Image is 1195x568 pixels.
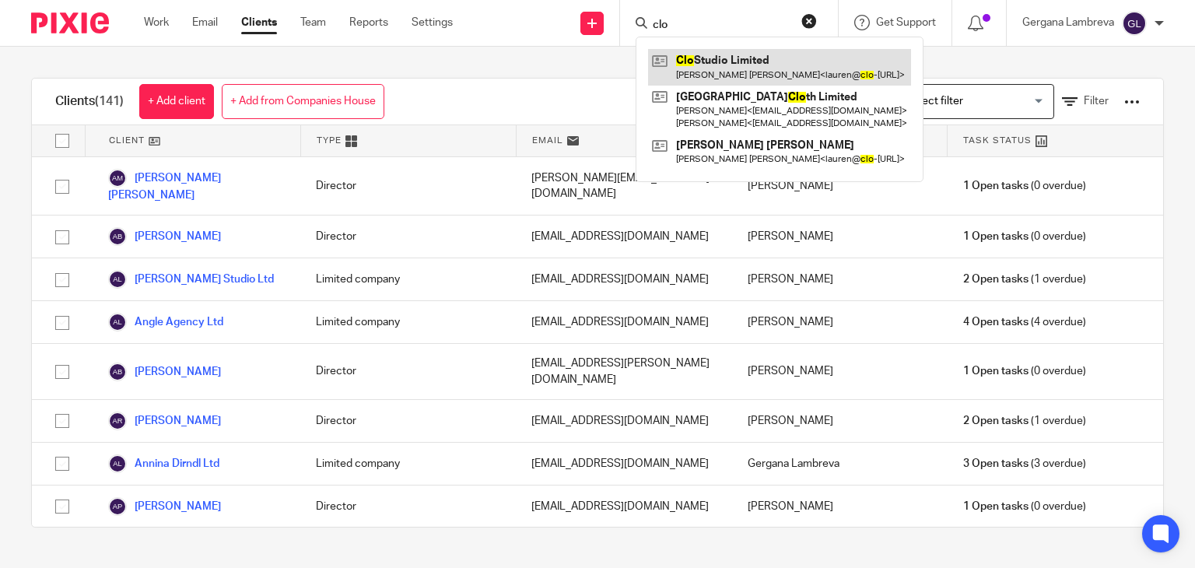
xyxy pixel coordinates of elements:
a: [PERSON_NAME] Studio Ltd [108,270,274,289]
div: Director [300,400,516,442]
div: [EMAIL_ADDRESS][DOMAIN_NAME] [516,216,731,258]
span: 4 Open tasks [963,314,1029,330]
input: Select all [47,126,77,156]
span: Client [109,134,145,147]
a: [PERSON_NAME] [108,227,221,246]
h1: Clients [55,93,124,110]
span: 3 Open tasks [963,456,1029,472]
div: [PERSON_NAME] [732,344,948,399]
a: Clients [241,15,277,30]
div: [PERSON_NAME][EMAIL_ADDRESS][DOMAIN_NAME] [516,157,731,215]
div: Director [300,486,516,528]
div: View: [842,79,1140,124]
span: 2 Open tasks [963,413,1029,429]
div: Gergana Lambreva [732,443,948,485]
div: Limited company [300,443,516,485]
div: [EMAIL_ADDRESS][DOMAIN_NAME] [516,258,731,300]
div: [PERSON_NAME] [732,157,948,215]
span: 1 Open tasks [963,499,1029,514]
a: + Add client [139,84,214,119]
span: Task Status [963,134,1032,147]
a: Work [144,15,169,30]
div: [PERSON_NAME] [732,400,948,442]
span: (0 overdue) [963,363,1086,379]
img: svg%3E [1122,11,1147,36]
div: [PERSON_NAME] [732,486,948,528]
a: Angle Agency Ltd [108,313,223,331]
img: svg%3E [108,313,127,331]
div: [PERSON_NAME] [732,301,948,343]
span: 1 Open tasks [963,363,1029,379]
a: + Add from Companies House [222,84,384,119]
img: svg%3E [108,497,127,516]
div: [PERSON_NAME] [732,216,948,258]
div: Director [300,344,516,399]
a: Email [192,15,218,30]
span: Get Support [876,17,936,28]
img: svg%3E [108,169,127,188]
div: [EMAIL_ADDRESS][DOMAIN_NAME] [516,486,731,528]
span: (1 overdue) [963,272,1086,287]
img: svg%3E [108,454,127,473]
img: svg%3E [108,270,127,289]
div: Director [300,216,516,258]
div: [EMAIL_ADDRESS][PERSON_NAME][DOMAIN_NAME] [516,344,731,399]
a: [PERSON_NAME] [PERSON_NAME] [108,169,285,203]
span: (0 overdue) [963,229,1086,244]
a: [PERSON_NAME] [108,497,221,516]
input: Search [651,19,791,33]
span: 2 Open tasks [963,272,1029,287]
span: (141) [95,95,124,107]
div: [EMAIL_ADDRESS][DOMAIN_NAME] [516,443,731,485]
a: Team [300,15,326,30]
img: svg%3E [108,227,127,246]
a: Annina Dirndl Ltd [108,454,219,473]
span: Email [532,134,563,147]
a: Reports [349,15,388,30]
span: Type [317,134,342,147]
span: (3 overdue) [963,456,1086,472]
input: Search for option [901,88,1045,115]
a: Settings [412,15,453,30]
span: (0 overdue) [963,499,1086,514]
img: Pixie [31,12,109,33]
img: svg%3E [108,363,127,381]
div: Limited company [300,301,516,343]
span: (1 overdue) [963,413,1086,429]
span: Filter [1084,96,1109,107]
p: Gergana Lambreva [1022,15,1114,30]
span: 1 Open tasks [963,229,1029,244]
span: 1 Open tasks [963,178,1029,194]
div: Limited company [300,258,516,300]
div: [PERSON_NAME] [732,258,948,300]
a: [PERSON_NAME] [108,363,221,381]
a: [PERSON_NAME] [108,412,221,430]
div: Director [300,157,516,215]
div: [EMAIL_ADDRESS][DOMAIN_NAME] [516,301,731,343]
button: Clear [801,13,817,29]
span: (4 overdue) [963,314,1086,330]
div: Search for option [899,84,1054,119]
span: (0 overdue) [963,178,1086,194]
img: svg%3E [108,412,127,430]
div: [EMAIL_ADDRESS][DOMAIN_NAME] [516,400,731,442]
